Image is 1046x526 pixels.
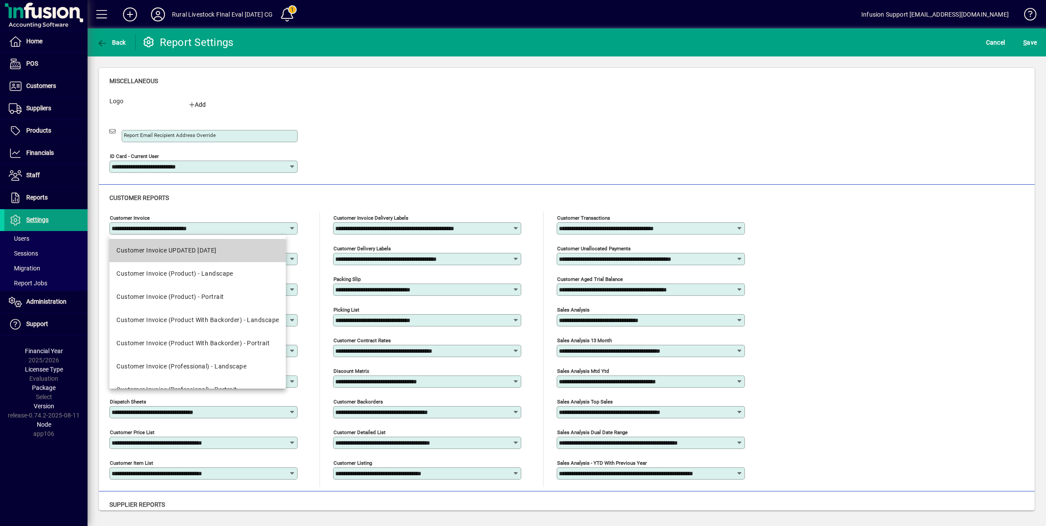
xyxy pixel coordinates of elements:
[110,429,154,435] mat-label: Customer Price List
[124,132,216,138] mat-label: Report Email Recipient Address Override
[557,276,623,282] mat-label: Customer aged trial balance
[144,7,172,22] button: Profile
[110,153,159,159] mat-label: ID Card - Current User
[26,172,40,179] span: Staff
[109,262,286,285] mat-option: Customer Invoice (Product) - Landscape
[95,35,128,50] button: Back
[4,231,88,246] a: Users
[116,362,246,371] div: Customer Invoice (Professional) - Landscape
[32,384,56,391] span: Package
[984,35,1007,50] button: Cancel
[109,355,286,378] mat-option: Customer Invoice (Professional) - Landscape
[1018,2,1035,30] a: Knowledge Base
[116,292,224,302] div: Customer Invoice (Product) - Portrait
[88,35,136,50] app-page-header-button: Back
[26,105,51,112] span: Suppliers
[37,421,51,428] span: Node
[861,7,1009,21] div: Infusion Support [EMAIL_ADDRESS][DOMAIN_NAME]
[116,7,144,22] button: Add
[333,215,408,221] mat-label: Customer invoice delivery labels
[25,366,63,373] span: Licensee Type
[333,337,391,344] mat-label: Customer Contract Rates
[116,316,279,325] div: Customer Invoice (Product With Backorder) - Landscape
[4,142,88,164] a: Financials
[26,127,51,134] span: Products
[109,332,286,355] mat-option: Customer Invoice (Product With Backorder) - Portrait
[109,194,169,201] span: Customer reports
[109,309,286,332] mat-option: Customer Invoice (Product With Backorder) - Landscape
[97,39,126,46] span: Back
[557,307,590,313] mat-label: Sales analysis
[557,429,628,435] mat-label: Sales analysis dual date range
[557,399,613,405] mat-label: Sales analysis top sales
[4,187,88,209] a: Reports
[557,460,647,466] mat-label: Sales analysis - YTD with previous year
[26,149,54,156] span: Financials
[116,385,237,394] div: Customer Invoice (Professional) - Portrait
[9,235,29,242] span: Users
[176,100,218,109] div: Add
[4,291,88,313] a: Administration
[333,429,386,435] mat-label: Customer Detailed List
[26,60,38,67] span: POS
[4,120,88,142] a: Products
[4,165,88,186] a: Staff
[26,320,48,327] span: Support
[26,194,48,201] span: Reports
[986,35,1005,49] span: Cancel
[557,337,612,344] mat-label: Sales analysis 13 month
[1023,39,1027,46] span: S
[557,368,609,374] mat-label: Sales analysis mtd ytd
[333,307,359,313] mat-label: Picking List
[4,261,88,276] a: Migration
[109,378,286,401] mat-option: Customer Invoice (Professional) - Portrait
[4,276,88,291] a: Report Jobs
[109,239,286,262] mat-option: Customer Invoice UPDATED 11AUG2025
[333,245,391,252] mat-label: Customer delivery labels
[4,98,88,119] a: Suppliers
[26,82,56,89] span: Customers
[4,53,88,75] a: POS
[9,280,47,287] span: Report Jobs
[4,313,88,335] a: Support
[26,38,42,45] span: Home
[110,460,153,466] mat-label: Customer Item List
[333,276,361,282] mat-label: Packing Slip
[142,35,234,49] div: Report Settings
[557,215,610,221] mat-label: Customer transactions
[4,246,88,261] a: Sessions
[1023,35,1037,49] span: ave
[1021,35,1039,50] button: Save
[4,75,88,97] a: Customers
[172,7,273,21] div: Rural Livestock FInal Eval [DATE] CG
[109,285,286,309] mat-option: Customer Invoice (Product) - Portrait
[9,250,38,257] span: Sessions
[116,246,217,255] div: Customer Invoice UPDATED [DATE]
[34,403,54,410] span: Version
[4,31,88,53] a: Home
[116,269,233,278] div: Customer Invoice (Product) - Landscape
[25,347,63,354] span: Financial Year
[116,339,270,348] div: Customer Invoice (Product With Backorder) - Portrait
[110,399,146,405] mat-label: Dispatch sheets
[26,216,49,223] span: Settings
[333,368,369,374] mat-label: Discount Matrix
[557,245,631,252] mat-label: Customer unallocated payments
[109,501,165,508] span: Supplier reports
[333,460,372,466] mat-label: Customer Listing
[109,77,158,84] span: Miscellaneous
[9,265,40,272] span: Migration
[333,399,383,405] mat-label: Customer Backorders
[176,97,218,112] button: Add
[110,215,150,221] mat-label: Customer invoice
[26,298,67,305] span: Administration
[103,97,170,109] label: Logo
